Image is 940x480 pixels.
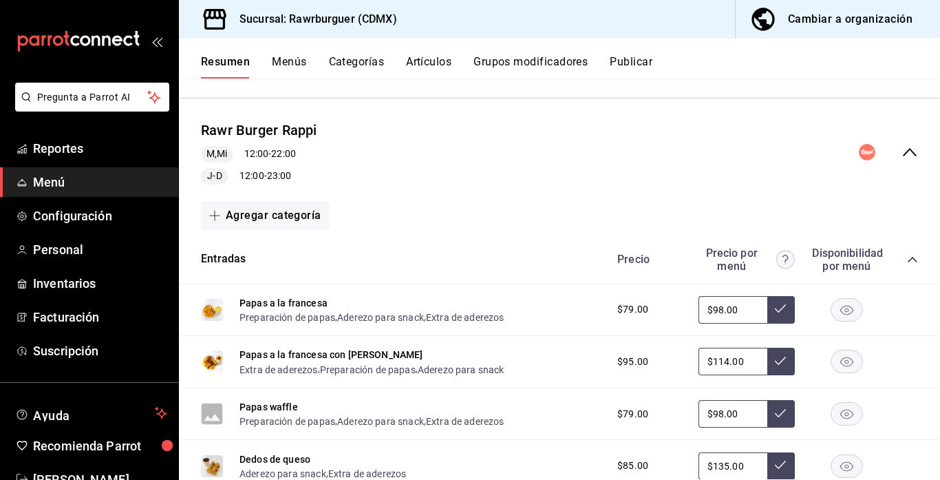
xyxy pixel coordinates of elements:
[37,90,148,105] span: Pregunta a Parrot AI
[473,55,588,79] button: Grupos modificadores
[33,240,167,259] span: Personal
[201,55,250,79] button: Resumen
[239,348,423,362] button: Papas a la francesa con [PERSON_NAME]
[201,299,223,321] img: Preview
[33,405,149,421] span: Ayuda
[239,363,318,377] button: Extra de aderezos
[337,311,424,324] button: Aderezo para snack
[228,11,397,28] h3: Sucursal: Rawrburguer (CDMX)
[617,302,648,317] span: $79.00
[33,308,167,326] span: Facturación
[329,55,385,79] button: Categorías
[201,55,940,79] div: navigation tabs
[15,83,169,112] button: Pregunta a Parrot AI
[201,121,317,140] button: Rawr Burger Rappi
[201,168,317,185] div: 12:00 - 23:00
[239,310,504,324] div: , ,
[698,452,767,480] input: Sin ajuste
[788,10,912,29] div: Cambiar a organización
[202,169,227,183] span: J-D
[239,311,335,324] button: Preparación de papas
[201,146,317,163] div: 12:00 - 22:00
[239,452,310,466] button: Dedos de queso
[418,363,504,377] button: Aderezo para snack
[603,253,692,266] div: Precio
[610,55,652,79] button: Publicar
[179,109,940,196] div: collapse-menu-row
[201,251,246,267] button: Entradas
[201,455,223,477] img: Preview
[426,415,504,428] button: Extra de aderezos
[239,415,335,428] button: Preparación de papas
[201,351,223,373] img: Preview
[239,296,328,310] button: Papas a la francesa
[33,173,167,191] span: Menú
[151,36,162,47] button: open_drawer_menu
[320,363,416,377] button: Preparación de papas
[337,415,424,428] button: Aderezo para snack
[698,400,767,428] input: Sin ajuste
[201,147,233,161] span: M,Mi
[907,254,918,265] button: collapse-category-row
[33,437,167,455] span: Recomienda Parrot
[239,400,298,414] button: Papas waffle
[698,348,767,375] input: Sin ajuste
[426,311,504,324] button: Extra de aderezos
[10,100,169,114] a: Pregunta a Parrot AI
[698,247,795,273] div: Precio por menú
[617,355,648,369] span: $95.00
[272,55,306,79] button: Menús
[812,247,881,273] div: Disponibilidad por menú
[698,296,767,324] input: Sin ajuste
[617,407,648,421] span: $79.00
[201,201,330,230] button: Agregar categoría
[239,414,504,428] div: , ,
[406,55,451,79] button: Artículos
[617,459,648,473] span: $85.00
[33,207,167,225] span: Configuración
[33,274,167,293] span: Inventarios
[33,139,167,158] span: Reportes
[33,342,167,360] span: Suscripción
[239,362,504,376] div: , ,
